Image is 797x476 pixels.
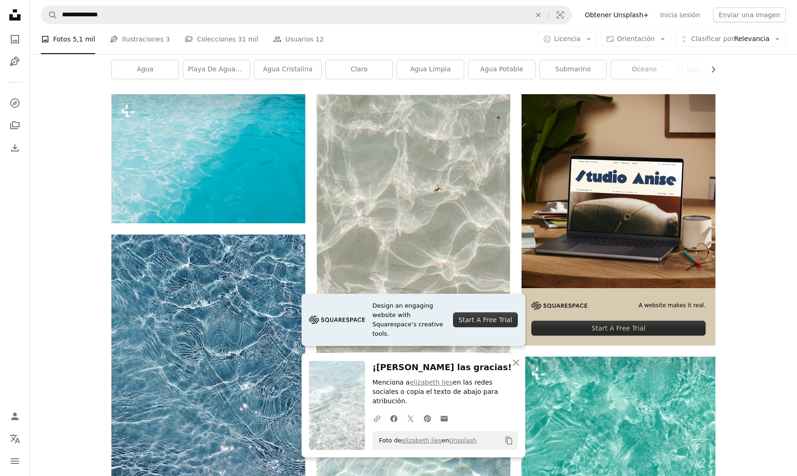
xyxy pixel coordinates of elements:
span: Foto de en [374,433,477,448]
span: Orientación [617,35,655,42]
span: 12 [316,34,324,44]
a: Lago de agua [PERSON_NAME] [682,60,749,79]
a: Comparte por correo electrónico [436,409,453,428]
a: Ilustraciones 3 [110,24,170,54]
button: Clasificar porRelevancia [675,32,786,47]
a: claro [326,60,392,79]
a: Agua cristalina [254,60,321,79]
a: Iniciar sesión / Registrarse [6,407,24,426]
a: Playa de aguas cristalinas [183,60,250,79]
a: Historial de descargas [6,138,24,157]
a: Comparte en Twitter [402,409,419,428]
a: Fondo de pantalla digital Water Ripple [111,359,305,368]
form: Encuentra imágenes en todo el sitio [41,6,572,24]
a: Comparte en Pinterest [419,409,436,428]
button: Idioma [6,429,24,448]
a: submarino [540,60,606,79]
a: El agua es muy clara y azul [522,413,715,421]
a: A website makes it real.Start A Free Trial [522,94,715,345]
img: una piscina azul con agua clara y un barco al fondo [111,94,305,223]
img: file-1705123271268-c3eaf6a79b21image [522,94,715,288]
button: Licencia [538,32,597,47]
a: Textil floral blanco y azul [316,219,510,228]
a: Fotos [6,30,24,48]
a: elizabeth lies [410,379,453,386]
button: Buscar en Unsplash [41,6,57,24]
a: Colecciones [6,116,24,135]
h3: ¡[PERSON_NAME] las gracias! [372,361,518,374]
button: Menú [6,452,24,470]
a: Ilustraciones [6,52,24,71]
span: Design an engaging website with Squarespace’s creative tools. [372,301,446,338]
p: Menciona a en las redes sociales o copia el texto de abajo para atribución. [372,378,518,406]
button: Copiar al portapapeles [501,433,517,448]
button: Búsqueda visual [549,6,571,24]
span: Clasificar por [691,35,734,42]
a: Obtener Unsplash+ [579,7,654,22]
button: Borrar [528,6,549,24]
a: agua potable [468,60,535,79]
img: file-1705255347840-230a6ab5bca9image [531,302,587,310]
a: Oceano [611,60,678,79]
span: A website makes it real. [639,302,706,310]
span: Licencia [554,35,581,42]
a: Inicia sesión [654,7,706,22]
a: Agua limpia [397,60,464,79]
a: Design an engaging website with Squarespace’s creative tools.Start A Free Trial [302,294,525,346]
button: desplazar lista a la derecha [705,60,715,79]
span: 31 mil [238,34,258,44]
img: Textil floral blanco y azul [316,94,510,353]
a: agua [112,60,179,79]
a: una piscina azul con agua clara y un barco al fondo [111,154,305,163]
a: Inicio — Unsplash [6,6,24,26]
button: Enviar una imagen [713,7,786,22]
a: elizabeth lies [401,437,441,444]
span: 3 [165,34,170,44]
span: Relevancia [691,34,770,44]
a: Explorar [6,94,24,112]
div: Start A Free Trial [453,312,518,327]
div: Start A Free Trial [531,321,706,336]
button: Orientación [601,32,671,47]
img: file-1705255347840-230a6ab5bca9image [309,313,365,327]
a: Colecciones 31 mil [185,24,258,54]
a: Unsplash [449,437,476,444]
a: Comparte en Facebook [385,409,402,428]
a: Usuarios 12 [273,24,324,54]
